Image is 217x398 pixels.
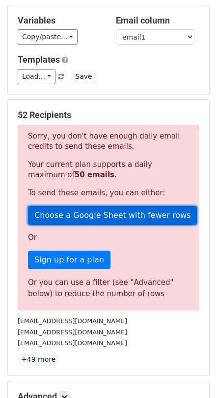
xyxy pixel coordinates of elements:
[18,353,59,366] a: +49 more
[28,131,189,152] p: Sorry, you don't have enough daily email credits to send these emails.
[18,339,127,347] small: [EMAIL_ADDRESS][DOMAIN_NAME]
[28,206,197,225] a: Choose a Google Sheet with fewer rows
[18,328,127,336] small: [EMAIL_ADDRESS][DOMAIN_NAME]
[28,277,189,299] div: Or you can use a filter (see "Advanced" below) to reduce the number of rows
[75,170,114,179] strong: 50 emails
[28,160,189,180] p: Your current plan supports a daily maximum of .
[18,110,199,120] h5: 52 Recipients
[71,69,96,84] button: Save
[18,29,78,45] a: Copy/paste...
[18,317,127,325] small: [EMAIL_ADDRESS][DOMAIN_NAME]
[18,54,60,65] a: Templates
[18,15,101,26] h5: Variables
[28,233,189,243] p: Or
[28,251,110,269] a: Sign up for a plan
[116,15,199,26] h5: Email column
[28,188,189,198] p: To send these emails, you can either:
[18,69,55,84] a: Load...
[168,351,217,398] iframe: Chat Widget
